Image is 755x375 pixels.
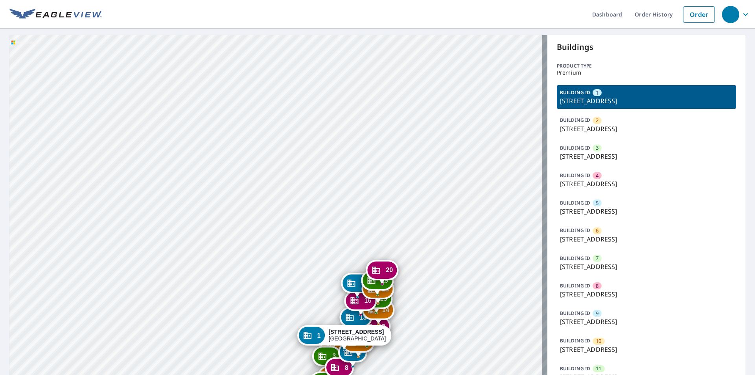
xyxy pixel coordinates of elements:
[345,365,348,371] span: 8
[683,6,715,23] a: Order
[344,291,377,315] div: Dropped pin, building 16, Commercial property, 10 Harbour Green Dr Key Largo, FL 33037
[596,282,598,290] span: 8
[560,310,590,316] p: BUILDING ID
[332,353,336,359] span: 3
[560,199,590,206] p: BUILDING ID
[596,144,598,152] span: 3
[560,145,590,151] p: BUILDING ID
[560,96,733,106] p: [STREET_ADDRESS]
[317,333,321,338] span: 1
[560,207,733,216] p: [STREET_ADDRESS]
[596,310,598,317] span: 9
[560,89,590,96] p: BUILDING ID
[362,279,394,303] div: Dropped pin, building 18, Commercial property, 11 Harbour Green Dr Key Largo, FL 33037
[9,9,102,20] img: EV Logo
[560,152,733,161] p: [STREET_ADDRESS]
[560,289,733,299] p: [STREET_ADDRESS]
[596,172,598,179] span: 4
[560,179,733,188] p: [STREET_ADDRESS]
[596,89,598,97] span: 1
[596,337,601,345] span: 10
[341,273,374,297] div: Dropped pin, building 17, Commercial property, 75 Harbour Green Dr Key Largo, FL 33037
[596,254,598,262] span: 7
[364,298,371,304] span: 16
[596,365,601,372] span: 11
[362,300,395,324] div: Dropped pin, building 14, Commercial property, 17 Harbour Green Dr Key Largo, FL 33037
[560,124,733,134] p: [STREET_ADDRESS]
[560,262,733,271] p: [STREET_ADDRESS]
[382,307,389,313] span: 14
[596,199,598,207] span: 5
[560,282,590,289] p: BUILDING ID
[596,117,598,124] span: 2
[557,62,736,70] p: Product type
[557,70,736,76] p: Premium
[596,227,598,234] span: 6
[386,267,393,273] span: 20
[560,255,590,262] p: BUILDING ID
[560,345,733,354] p: [STREET_ADDRESS]
[297,325,392,349] div: Dropped pin, building 1, Commercial property, 16 Harbour Green Dr Key Largo, FL 33037
[560,234,733,244] p: [STREET_ADDRESS]
[557,41,736,53] p: Buildings
[329,329,386,342] div: [GEOGRAPHIC_DATA]
[360,315,367,320] span: 13
[329,329,384,335] strong: [STREET_ADDRESS]
[312,346,341,370] div: Dropped pin, building 3, Commercial property, 22 Harbour Green Dr Key Largo, FL 33037
[366,260,398,284] div: Dropped pin, building 20, Commercial property, 89 Harbour Green Dr Key Largo, FL 33037
[560,117,590,123] p: BUILDING ID
[560,337,590,344] p: BUILDING ID
[361,270,394,295] div: Dropped pin, building 19, Commercial property, 11 Harbour Green Dr Key Largo, FL 33037
[560,227,590,234] p: BUILDING ID
[560,365,590,372] p: BUILDING ID
[560,172,590,179] p: BUILDING ID
[560,317,733,326] p: [STREET_ADDRESS]
[338,342,367,366] div: Dropped pin, building 9, Commercial property, 35 Harbour Green Dr Key Largo, FL 33037
[340,307,372,331] div: Dropped pin, building 13, Commercial property, 12 Harbour Green Dr Key Largo, FL 33037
